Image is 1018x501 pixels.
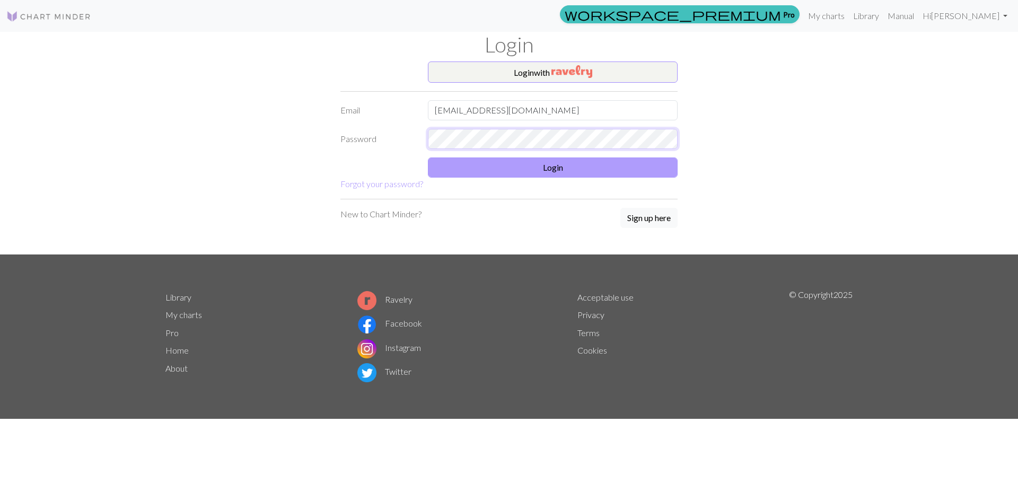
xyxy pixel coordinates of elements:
a: Library [849,5,883,27]
a: My charts [804,5,849,27]
a: Instagram [357,342,421,353]
a: Sign up here [620,208,678,229]
a: Privacy [577,310,604,320]
a: Ravelry [357,294,413,304]
a: Hi[PERSON_NAME] [918,5,1012,27]
a: Acceptable use [577,292,634,302]
a: Forgot your password? [340,179,423,189]
p: © Copyright 2025 [789,288,853,385]
button: Loginwith [428,61,678,83]
h1: Login [159,32,859,57]
img: Instagram logo [357,339,376,358]
p: New to Chart Minder? [340,208,422,221]
a: Home [165,345,189,355]
img: Ravelry [551,65,592,78]
button: Sign up here [620,208,678,228]
label: Password [334,129,422,149]
img: Twitter logo [357,363,376,382]
label: Email [334,100,422,120]
a: Cookies [577,345,607,355]
span: workspace_premium [565,7,781,22]
img: Logo [6,10,91,23]
button: Login [428,157,678,178]
a: Pro [560,5,800,23]
a: My charts [165,310,202,320]
img: Ravelry logo [357,291,376,310]
a: Twitter [357,366,411,376]
a: Pro [165,328,179,338]
a: About [165,363,188,373]
a: Terms [577,328,600,338]
a: Library [165,292,191,302]
a: Facebook [357,318,422,328]
a: Manual [883,5,918,27]
img: Facebook logo [357,315,376,334]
